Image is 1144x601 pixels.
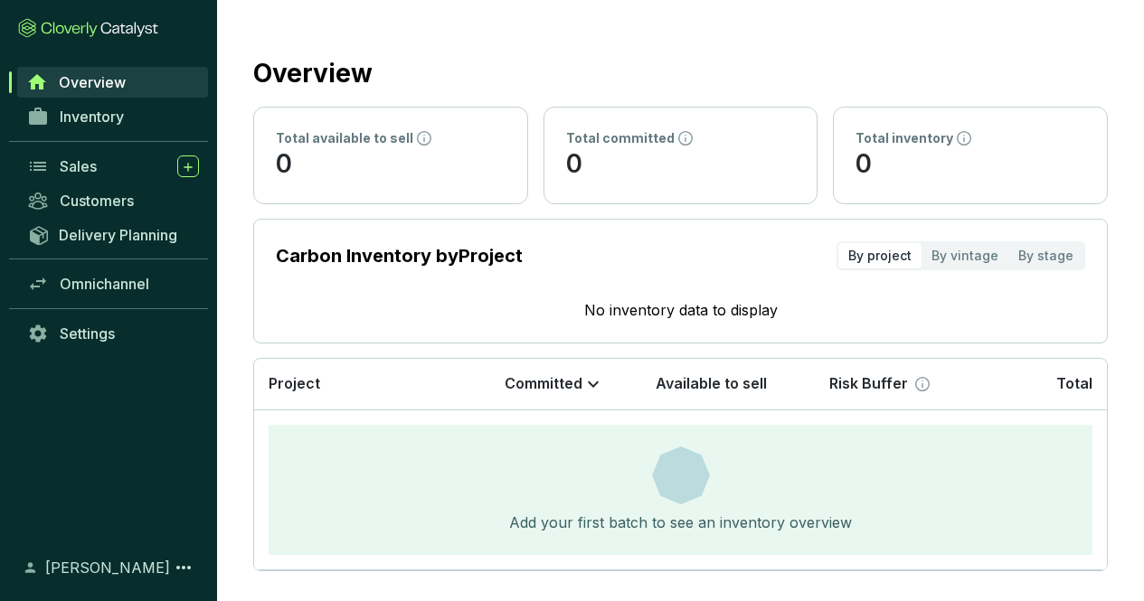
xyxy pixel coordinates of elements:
[253,54,373,92] h2: Overview
[829,374,908,394] p: Risk Buffer
[18,151,208,182] a: Sales
[18,185,208,216] a: Customers
[60,157,97,175] span: Sales
[17,67,208,98] a: Overview
[1008,243,1083,268] div: By stage
[59,73,126,91] span: Overview
[18,318,208,349] a: Settings
[922,243,1008,268] div: By vintage
[59,226,177,244] span: Delivery Planning
[60,108,124,126] span: Inventory
[856,147,1085,182] p: 0
[45,557,170,578] span: [PERSON_NAME]
[619,359,781,410] th: Available to sell
[254,359,456,410] th: Project
[944,359,1107,410] th: Total
[60,275,149,293] span: Omnichannel
[276,243,523,268] p: Carbon Inventory by Project
[856,129,953,147] p: Total inventory
[276,147,506,182] p: 0
[60,192,134,210] span: Customers
[566,129,675,147] p: Total committed
[838,243,922,268] div: By project
[18,220,208,249] a: Delivery Planning
[509,512,852,533] div: Add your first batch to see an inventory overview
[18,101,208,132] a: Inventory
[566,147,796,182] p: 0
[505,374,582,394] p: Committed
[60,324,115,343] span: Settings
[276,129,413,147] p: Total available to sell
[18,268,208,299] a: Omnichannel
[837,241,1085,270] div: segmented control
[276,299,1085,321] p: No inventory data to display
